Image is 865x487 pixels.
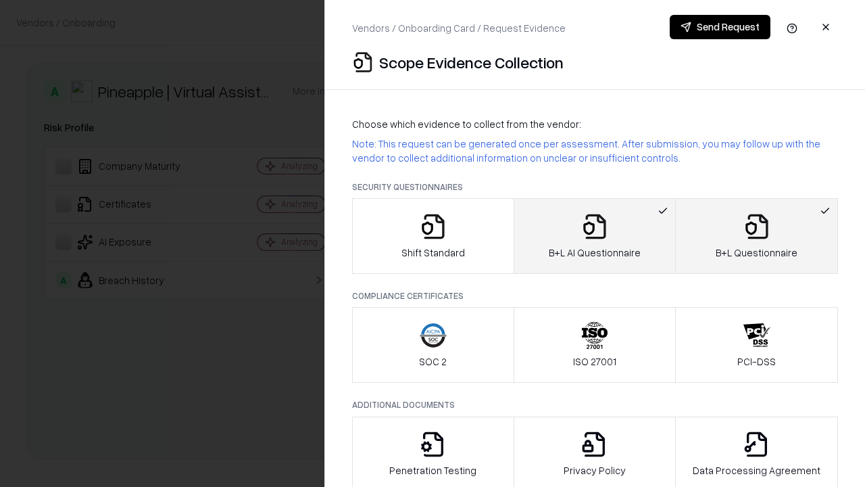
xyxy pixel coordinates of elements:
[573,354,616,369] p: ISO 27001
[352,198,514,274] button: Shift Standard
[549,246,641,260] p: B+L AI Questionnaire
[737,354,776,369] p: PCI-DSS
[379,51,564,73] p: Scope Evidence Collection
[352,181,838,193] p: Security Questionnaires
[419,354,447,369] p: SOC 2
[675,198,838,274] button: B+L Questionnaire
[716,246,797,260] p: B+L Questionnaire
[693,463,820,478] p: Data Processing Agreement
[352,21,566,35] p: Vendors / Onboarding Card / Request Evidence
[352,137,838,165] p: Note: This request can be generated once per assessment. After submission, you may follow up with...
[389,463,476,478] p: Penetration Testing
[352,307,514,383] button: SOC 2
[514,307,676,383] button: ISO 27001
[675,307,838,383] button: PCI-DSS
[352,399,838,411] p: Additional Documents
[352,290,838,302] p: Compliance Certificates
[401,246,465,260] p: Shift Standard
[514,198,676,274] button: B+L AI Questionnaire
[564,463,626,478] p: Privacy Policy
[352,117,838,131] p: Choose which evidence to collect from the vendor:
[670,15,770,39] button: Send Request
